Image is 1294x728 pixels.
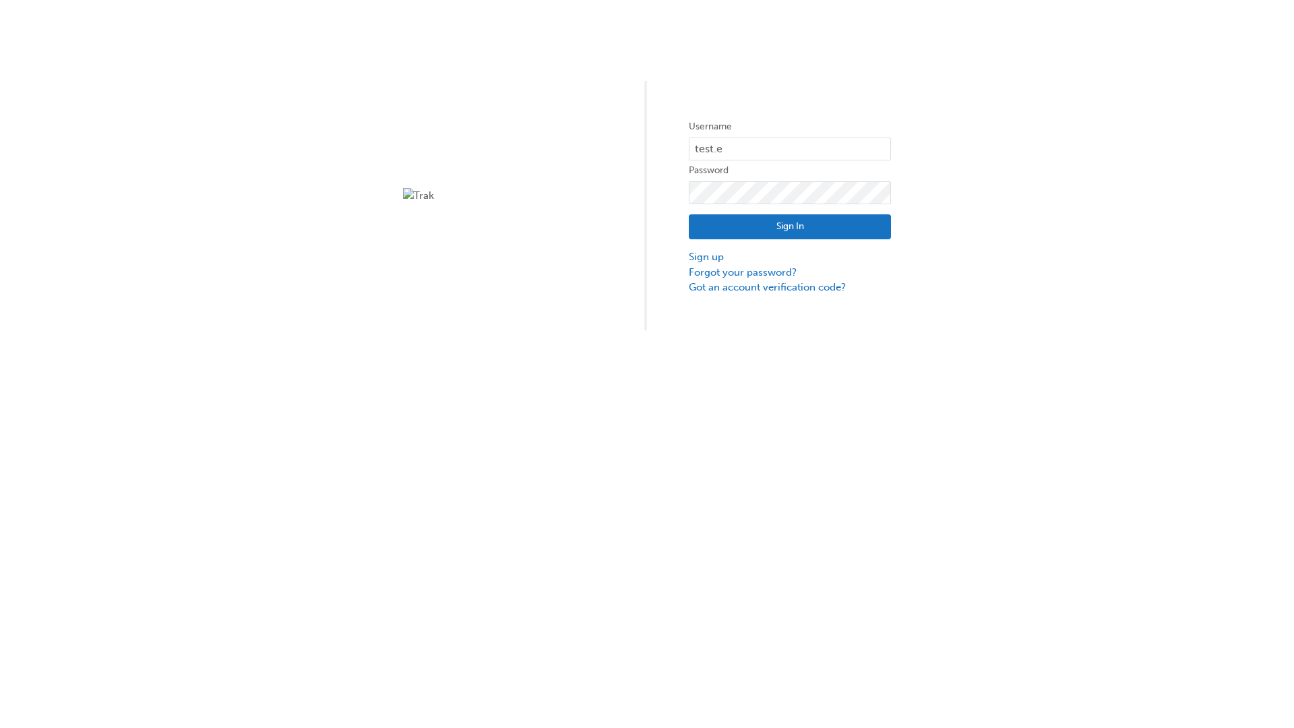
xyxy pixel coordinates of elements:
[689,265,891,280] a: Forgot your password?
[689,138,891,160] input: Username
[689,162,891,179] label: Password
[689,119,891,135] label: Username
[403,188,605,204] img: Trak
[689,214,891,240] button: Sign In
[689,280,891,295] a: Got an account verification code?
[689,249,891,265] a: Sign up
